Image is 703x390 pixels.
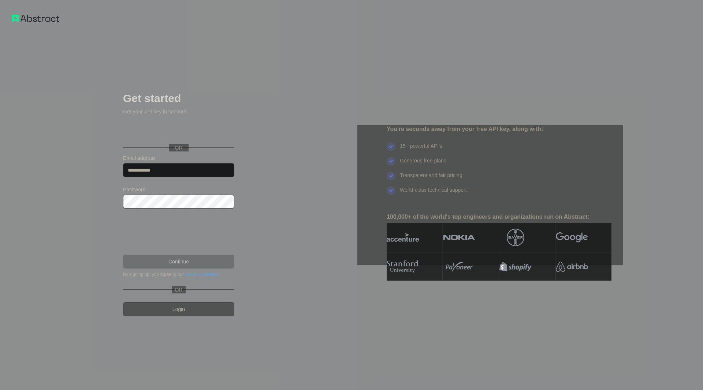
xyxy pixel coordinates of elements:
[12,15,59,22] img: Workflow
[123,108,234,115] p: Get your API key in seconds
[387,142,395,151] img: check mark
[123,271,234,277] div: By signing up, you agree to our .
[169,144,189,151] span: OR
[123,186,234,193] label: Password
[123,255,234,269] button: Continue
[387,213,611,221] div: 100,000+ of the world's top engineers and organizations run on Abstract:
[400,142,442,157] div: 15+ powerful API's
[400,186,467,201] div: World-class technical support
[123,154,234,162] label: Email address
[172,286,186,293] span: OR
[507,229,524,246] img: bayer
[387,186,395,195] img: check mark
[387,172,395,180] img: check mark
[123,92,234,105] h2: Get started
[185,272,217,277] a: Terms of Service
[499,259,532,275] img: shopify
[119,123,237,139] iframe: Sign in with Google Button
[387,157,395,166] img: check mark
[387,229,419,246] img: accenture
[123,302,234,316] a: Login
[443,259,475,275] img: payoneer
[443,229,475,246] img: nokia
[400,172,462,186] div: Transparent and fair pricing
[387,125,611,134] div: You're seconds away from your free API key, along with:
[123,123,233,139] div: Sign in with Google. Opens in new tab
[556,229,588,246] img: google
[387,259,419,275] img: stanford university
[123,217,234,246] iframe: reCAPTCHA
[556,259,588,275] img: airbnb
[400,157,446,172] div: Generous free plans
